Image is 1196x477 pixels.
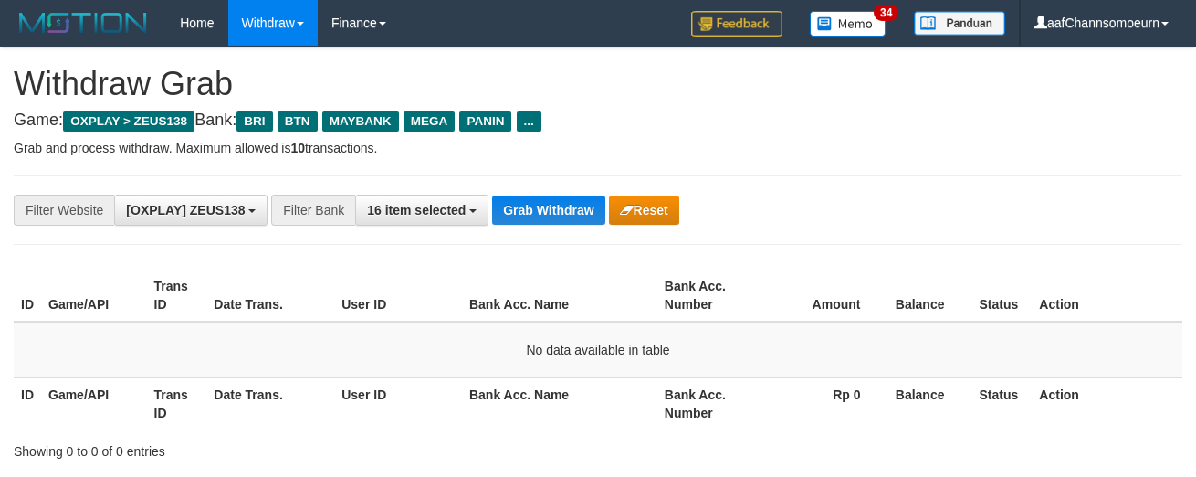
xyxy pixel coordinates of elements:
span: ... [517,111,541,132]
th: User ID [334,377,462,429]
h4: Game: Bank: [14,111,1182,130]
th: Bank Acc. Number [657,270,762,322]
th: Action [1032,377,1182,429]
th: Balance [887,377,971,429]
th: Date Trans. [206,270,334,322]
th: Game/API [41,270,147,322]
th: ID [14,270,41,322]
span: [OXPLAY] ZEUS138 [126,203,245,217]
span: MAYBANK [322,111,399,132]
span: BTN [278,111,318,132]
th: Status [971,270,1032,322]
div: Filter Bank [271,195,355,226]
th: Rp 0 [762,377,887,429]
button: Reset [609,196,679,225]
button: [OXPLAY] ZEUS138 [114,195,268,226]
img: Button%20Memo.svg [810,11,887,37]
span: BRI [236,111,272,132]
span: 16 item selected [367,203,466,217]
strong: 10 [290,141,305,155]
th: User ID [334,270,462,322]
th: Game/API [41,377,147,429]
th: Bank Acc. Name [462,377,657,429]
th: Trans ID [147,270,207,322]
td: No data available in table [14,322,1182,378]
p: Grab and process withdraw. Maximum allowed is transactions. [14,139,1182,157]
th: ID [14,377,41,429]
th: Trans ID [147,377,207,429]
img: Feedback.jpg [691,11,782,37]
span: PANIN [459,111,511,132]
div: Showing 0 to 0 of 0 entries [14,435,485,461]
th: Date Trans. [206,377,334,429]
th: Amount [762,270,887,322]
th: Bank Acc. Number [657,377,762,429]
h1: Withdraw Grab [14,66,1182,102]
img: MOTION_logo.png [14,9,152,37]
span: OXPLAY > ZEUS138 [63,111,194,132]
span: 34 [874,5,898,21]
div: Filter Website [14,195,114,226]
th: Action [1032,270,1182,322]
button: Grab Withdraw [492,196,604,225]
span: MEGA [404,111,456,132]
button: 16 item selected [355,195,488,226]
th: Bank Acc. Name [462,270,657,322]
th: Balance [887,270,971,322]
th: Status [971,377,1032,429]
img: panduan.png [914,11,1005,36]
